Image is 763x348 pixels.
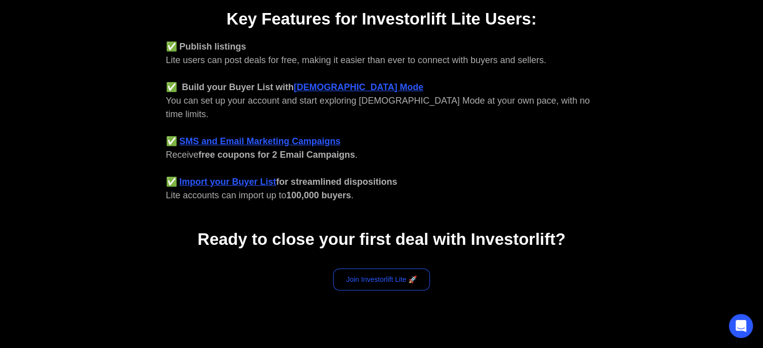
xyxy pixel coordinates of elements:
[199,150,355,160] strong: free coupons for 2 Email Campaigns
[333,268,430,290] a: Join Investorlift Lite 🚀
[294,82,423,92] a: [DEMOGRAPHIC_DATA] Mode
[166,136,177,146] strong: ✅
[276,177,397,187] strong: for streamlined dispositions
[180,136,341,146] a: SMS and Email Marketing Campaigns
[166,177,177,187] strong: ✅
[166,82,294,92] strong: ✅ Build your Buyer List with
[226,10,536,28] strong: Key Features for Investorlift Lite Users:
[729,314,753,338] div: Open Intercom Messenger
[286,190,351,200] strong: 100,000 buyers
[180,177,276,187] a: Import your Buyer List
[166,42,246,52] strong: ✅ Publish listings
[198,230,565,248] strong: Ready to close your first deal with Investorlift?
[166,40,597,202] div: Lite users can post deals for free, making it easier than ever to connect with buyers and sellers...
